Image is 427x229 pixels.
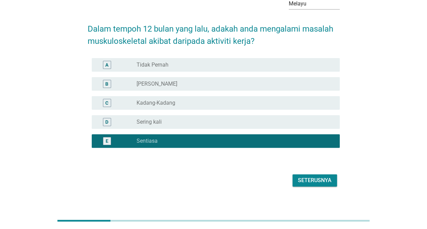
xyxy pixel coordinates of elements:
div: C [105,99,108,106]
label: Kadang-Kadang [137,100,175,106]
label: Sentiasa [137,138,158,144]
div: A [105,61,108,68]
h2: Dalam tempoh 12 bulan yang lalu, adakah anda mengalami masalah muskuloskeletal akibat daripada ak... [88,16,340,47]
label: [PERSON_NAME] [137,81,177,87]
button: Seterusnya [292,174,337,187]
label: Tidak Pernah [137,61,168,68]
div: B [105,80,108,87]
div: D [105,118,108,125]
label: Sering kali [137,119,162,125]
div: Seterusnya [298,176,332,184]
div: E [106,137,108,144]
